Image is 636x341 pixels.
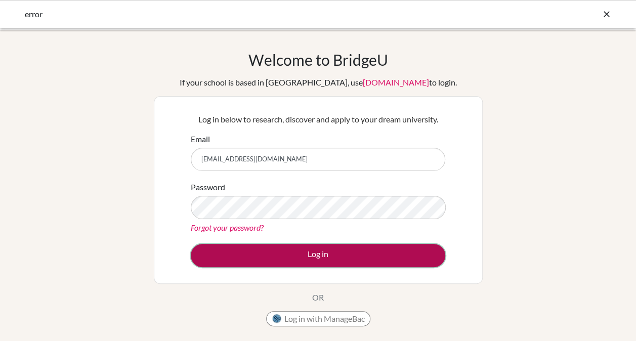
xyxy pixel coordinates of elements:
[363,77,429,87] a: [DOMAIN_NAME]
[191,133,210,145] label: Email
[191,223,264,232] a: Forgot your password?
[191,113,445,125] p: Log in below to research, discover and apply to your dream university.
[248,51,388,69] h1: Welcome to BridgeU
[312,291,324,304] p: OR
[266,311,370,326] button: Log in with ManageBac
[191,181,225,193] label: Password
[180,76,457,89] div: If your school is based in [GEOGRAPHIC_DATA], use to login.
[191,244,445,267] button: Log in
[25,8,460,20] div: error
